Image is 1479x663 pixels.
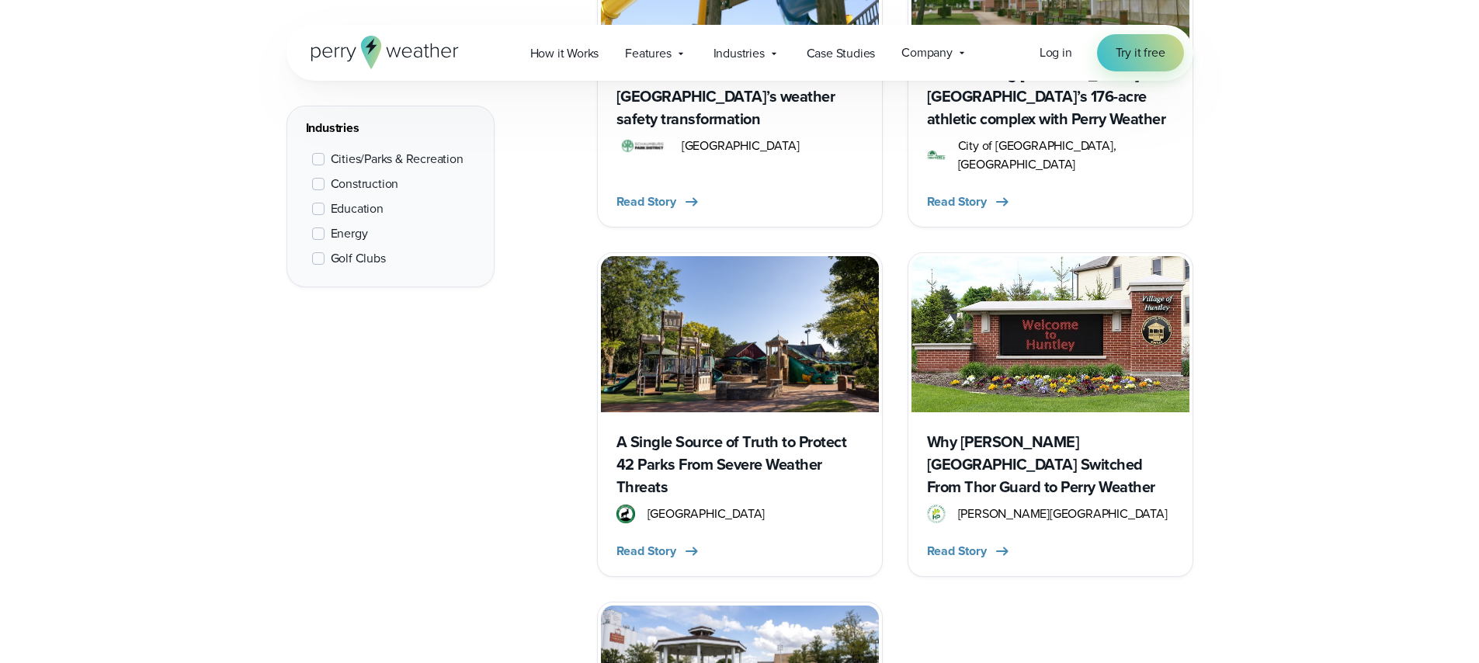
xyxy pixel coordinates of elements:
span: [GEOGRAPHIC_DATA] [647,505,766,523]
a: Log in [1040,43,1072,62]
span: Education [331,200,384,218]
span: Cities/Parks & Recreation [331,150,463,168]
span: Try it free [1116,43,1165,62]
a: Why [PERSON_NAME][GEOGRAPHIC_DATA] Switched From Thor Guard to Perry Weather [PERSON_NAME][GEOGRA... [908,252,1193,577]
h3: From manual to automatic: [GEOGRAPHIC_DATA]’s weather safety transformation [616,63,863,130]
span: Features [625,44,671,63]
span: Read Story [616,542,676,561]
span: Read Story [616,193,676,211]
span: [GEOGRAPHIC_DATA] [682,137,800,155]
a: A Single Source of Truth to Protect 42 Parks From Severe Weather Threats [GEOGRAPHIC_DATA] Read S... [597,252,883,577]
span: Construction [331,175,399,193]
span: Energy [331,224,368,243]
span: Company [901,43,953,62]
span: Case Studies [807,44,876,63]
span: How it Works [530,44,599,63]
button: Read Story [616,542,701,561]
span: [PERSON_NAME][GEOGRAPHIC_DATA] [958,505,1168,523]
button: Read Story [927,542,1012,561]
span: Read Story [927,542,987,561]
a: How it Works [517,37,613,69]
h3: Why [PERSON_NAME][GEOGRAPHIC_DATA] Switched From Thor Guard to Perry Weather [927,431,1174,498]
a: Try it free [1097,34,1184,71]
span: Industries [713,44,765,63]
h3: Transforming [MEDICAL_DATA] at [GEOGRAPHIC_DATA]’s 176-acre athletic complex with Perry Weather [927,63,1174,130]
div: Industries [306,119,475,137]
span: City of [GEOGRAPHIC_DATA], [GEOGRAPHIC_DATA] [958,137,1174,174]
a: Case Studies [793,37,889,69]
span: Log in [1040,43,1072,61]
span: Golf Clubs [331,249,386,268]
button: Read Story [616,193,701,211]
span: Read Story [927,193,987,211]
img: Chesterfield MO Logo [927,146,946,165]
h3: A Single Source of Truth to Protect 42 Parks From Severe Weather Threats [616,431,863,498]
button: Read Story [927,193,1012,211]
img: Schaumburg-Park-District-1.svg [616,137,669,155]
